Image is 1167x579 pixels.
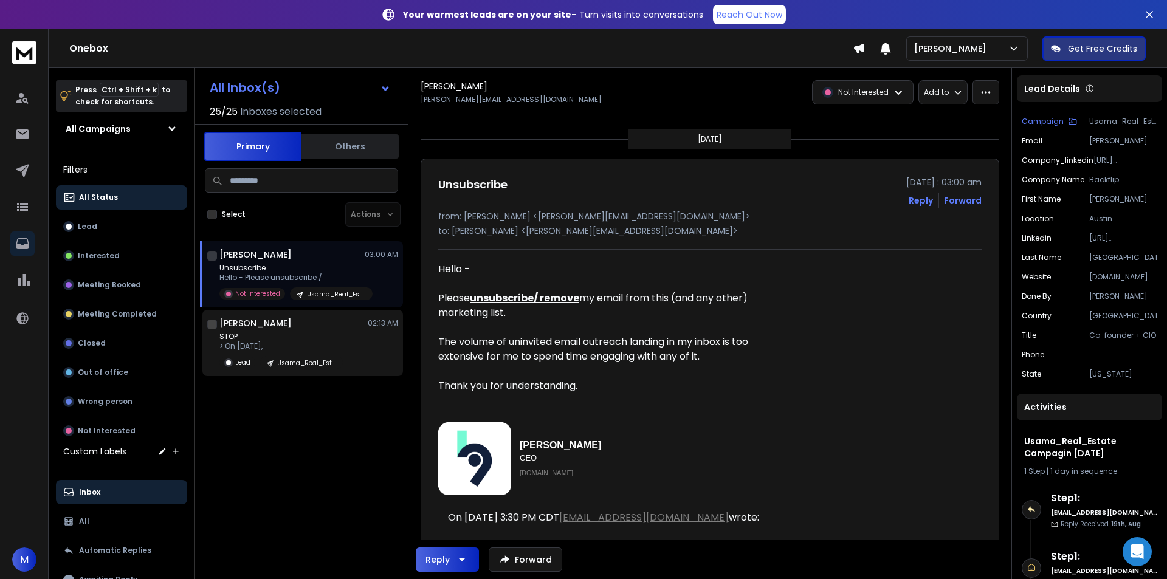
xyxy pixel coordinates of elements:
p: Closed [78,338,106,348]
p: [PERSON_NAME] [914,43,991,55]
p: Lead [78,222,97,231]
p: Lead Details [1024,83,1080,95]
h6: [EMAIL_ADDRESS][DOMAIN_NAME] [1051,508,1157,517]
h1: [PERSON_NAME] [219,248,292,261]
p: Meeting Completed [78,309,157,319]
p: Austin [1089,214,1157,224]
p: Co-founder + CIO [1089,331,1157,340]
h1: Usama_Real_Estate Campagin [DATE] [1024,435,1155,459]
span: 1 Step [1024,466,1045,476]
button: Meeting Completed [56,302,187,326]
p: [DOMAIN_NAME] [1089,272,1157,282]
p: [PERSON_NAME] [1089,194,1157,204]
p: Company Name [1022,175,1084,185]
p: Usama_Real_Estate Campagin [DATE] [307,290,365,299]
strong: Your warmest leads are on your site [403,9,571,21]
p: Inbox [79,487,100,497]
p: Email [1022,136,1042,146]
p: Add to [924,87,949,97]
p: location [1022,214,1054,224]
h1: [PERSON_NAME] [421,80,487,92]
h1: [PERSON_NAME] [219,317,292,329]
p: Phone [1022,350,1044,360]
p: Not Interested [78,426,136,436]
p: to: [PERSON_NAME] <[PERSON_NAME][EMAIL_ADDRESS][DOMAIN_NAME]> [438,225,982,237]
h1: All Inbox(s) [210,81,280,94]
button: Out of office [56,360,187,385]
button: Closed [56,331,187,355]
button: M [12,547,36,572]
div: Forward [944,194,982,207]
p: Usama_Real_Estate Campagin [DATE] [1089,117,1157,126]
p: [DATE] [698,134,722,144]
p: Hello - Please unsubscribe / [219,273,365,283]
button: Get Free Credits [1042,36,1146,61]
p: 02:13 AM [368,318,398,328]
div: Hello - [438,262,793,276]
button: Wrong person [56,389,187,414]
p: Out of office [78,368,128,377]
button: Not Interested [56,419,187,443]
h1: All Campaigns [66,123,131,135]
button: All Status [56,185,187,210]
p: Automatic Replies [79,546,151,555]
p: Country [1022,311,1052,321]
p: STOP [219,332,343,341]
div: Activities [1017,394,1162,420]
div: Reply [425,553,450,566]
p: company_linkedin [1022,156,1093,165]
span: 1 day in sequence [1050,466,1117,476]
button: Inbox [56,480,187,504]
button: Campaign [1022,117,1077,126]
p: Meeting Booked [78,280,141,290]
p: Press to check for shortcuts. [75,84,170,108]
p: title [1022,331,1036,340]
p: Unsubscribe [219,263,365,273]
div: | [1024,467,1155,476]
button: Reply [416,547,479,572]
button: Automatic Replies [56,538,187,563]
h3: Filters [56,161,187,178]
button: All [56,509,187,533]
p: 03:00 AM [365,250,398,259]
p: [DATE] : 03:00 am [906,176,982,188]
p: [PERSON_NAME][EMAIL_ADDRESS][DOMAIN_NAME] [421,95,602,104]
p: [PERSON_NAME][EMAIL_ADDRESS][DOMAIN_NAME] [1089,136,1157,146]
h6: Step 1 : [1051,491,1157,505]
button: Reply [909,194,933,207]
button: Primary [204,132,301,161]
button: Lead [56,214,187,239]
h3: Inboxes selected [240,104,322,119]
div: Please my email from this (and any other) marketing list. [438,291,793,320]
p: State [1022,369,1041,379]
p: Campaign [1022,117,1064,126]
p: Lead [235,358,250,367]
a: [DOMAIN_NAME] [520,469,573,476]
p: Not Interested [235,289,280,298]
p: Reply Received [1061,519,1141,529]
p: – Turn visits into conversations [403,9,703,21]
span: 19th, Aug [1111,519,1141,529]
p: Usama_Real_Estate Campagin [DATE] [277,358,336,368]
p: Interested [78,251,120,261]
b: / remove [534,291,579,305]
button: Meeting Booked [56,273,187,297]
button: Forward [489,547,562,572]
p: Get Free Credits [1068,43,1137,55]
p: > On [DATE], [219,341,343,351]
p: [URL][DOMAIN_NAME] [1093,156,1157,165]
p: Backflip [1089,175,1157,185]
p: [US_STATE] [1089,369,1157,379]
p: First Name [1022,194,1061,204]
img: logo [12,41,36,64]
a: Reach Out Now [713,5,786,24]
button: Interested [56,244,187,268]
p: Done By [1022,292,1052,301]
p: Wrong person [78,397,133,406]
span: 25 / 25 [210,104,238,119]
span: CEO [520,453,537,462]
p: [GEOGRAPHIC_DATA] [1089,253,1157,262]
button: All Campaigns [56,117,187,141]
